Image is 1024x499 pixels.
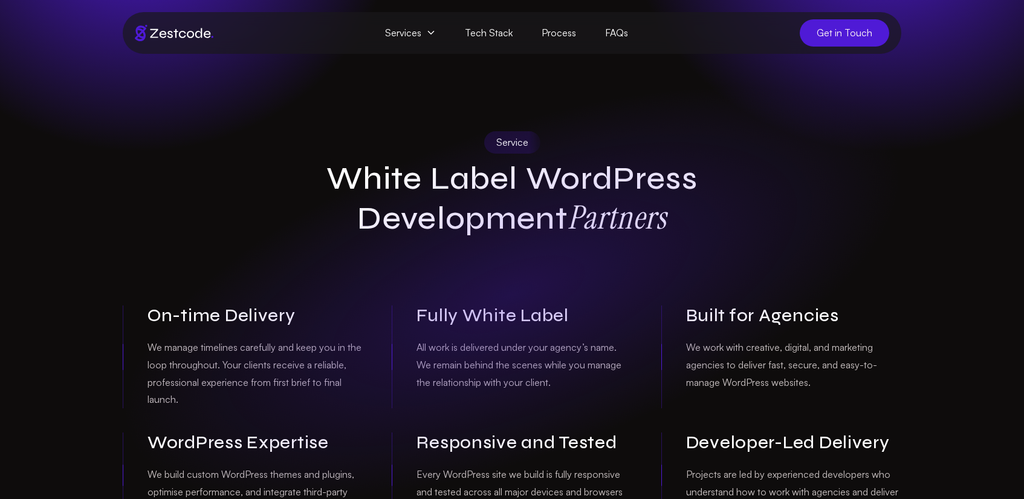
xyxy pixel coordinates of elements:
p: All work is delivered under your agency’s name. We remain behind the scenes while you manage the ... [416,339,632,391]
p: We manage timelines carefully and keep you in the loop throughout. Your clients receive a reliabl... [147,339,363,408]
strong: Partners [568,196,667,238]
div: Service [484,131,540,154]
h3: Developer-Led Delivery [686,432,901,454]
h1: White Label WordPress Development [280,160,744,238]
a: Tech Stack [450,19,527,47]
h3: Responsive and Tested [416,432,632,454]
h3: Fully White Label [416,305,632,327]
h3: Built for Agencies [686,305,901,327]
h3: On-time Delivery [147,305,363,327]
img: Brand logo of zestcode digital [135,25,213,41]
h3: WordPress Expertise [147,432,363,454]
a: Get in Touch [800,19,889,47]
p: We work with creative, digital, and marketing agencies to deliver fast, secure, and easy-to-manag... [686,339,901,391]
a: Process [527,19,591,47]
a: FAQs [591,19,643,47]
span: Services [371,19,450,47]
